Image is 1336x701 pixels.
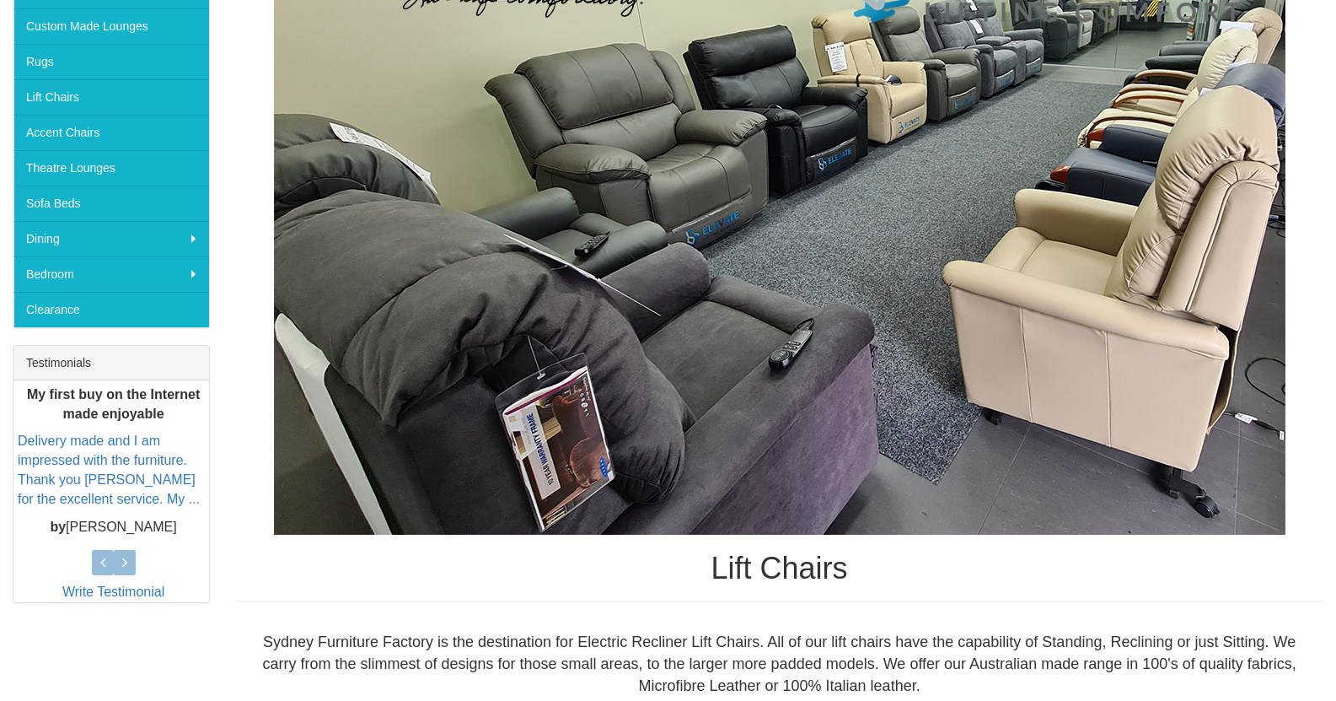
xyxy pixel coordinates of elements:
a: Theatre Lounges [13,150,209,186]
a: Lift Chairs [13,79,209,115]
b: My first buy on the Internet made enjoyable [27,387,200,421]
a: Write Testimonial [62,585,164,599]
a: Dining [13,221,209,256]
a: Custom Made Lounges [13,8,209,44]
a: Clearance [13,292,209,327]
a: Sofa Beds [13,186,209,221]
a: Delivery made and I am impressed with the furniture. Thank you [PERSON_NAME] for the excellent se... [18,434,200,506]
a: Accent Chairs [13,115,209,150]
div: Testimonials [13,346,209,380]
h1: Lift Chairs [235,552,1323,585]
b: by [50,520,66,534]
a: Bedroom [13,256,209,292]
p: [PERSON_NAME] [18,518,209,537]
a: Rugs [13,44,209,79]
